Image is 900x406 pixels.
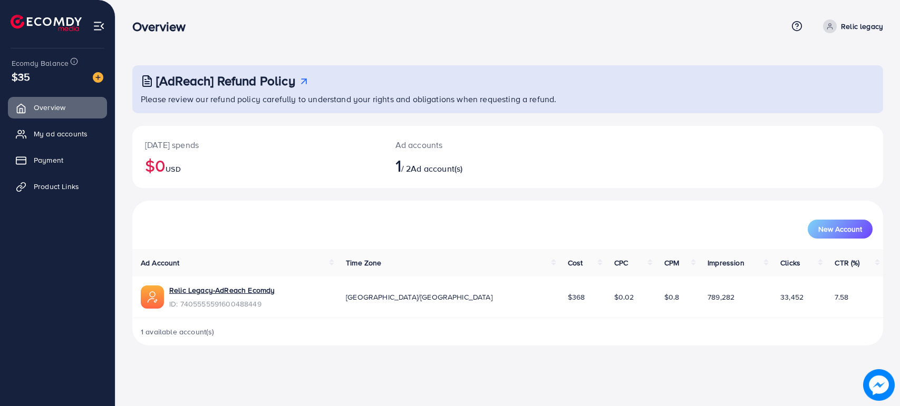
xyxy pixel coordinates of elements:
span: Ecomdy Balance [12,58,69,68]
a: Relic legacy [819,19,883,33]
img: logo [11,15,82,31]
span: 7.58 [835,292,848,302]
span: Ad Account [141,258,180,268]
span: 1 [395,153,401,177]
h2: / 2 [395,155,558,175]
span: CTR (%) [835,258,859,268]
span: Ad account(s) [411,163,462,174]
span: 1 available account(s) [141,326,215,337]
span: $0.02 [614,292,634,302]
h3: Overview [132,19,194,34]
h2: $0 [145,155,370,175]
a: Product Links [8,176,107,197]
img: image [93,72,103,83]
p: Ad accounts [395,138,558,151]
button: New Account [808,220,873,239]
img: menu [93,20,105,32]
span: USD [166,164,180,174]
span: $368 [568,292,585,302]
img: ic-ads-acc.e4c84228.svg [141,285,164,309]
p: [DATE] spends [145,138,370,151]
span: Product Links [34,181,79,192]
a: Relic Legacy-AdReach Ecomdy [169,285,275,295]
h3: [AdReach] Refund Policy [156,73,295,88]
span: Impression [708,258,744,268]
a: Overview [8,97,107,118]
a: Payment [8,150,107,171]
a: My ad accounts [8,123,107,144]
p: Relic legacy [841,20,883,33]
span: [GEOGRAPHIC_DATA]/[GEOGRAPHIC_DATA] [346,292,492,302]
span: Clicks [780,258,800,268]
span: 789,282 [708,292,734,302]
span: 33,452 [780,292,804,302]
span: Cost [568,258,583,268]
p: Please review our refund policy carefully to understand your rights and obligations when requesti... [141,93,877,105]
span: My ad accounts [34,128,88,139]
span: Payment [34,155,63,165]
span: Time Zone [346,258,381,268]
span: ID: 7405555591600488449 [169,299,275,309]
span: Overview [34,102,65,113]
img: image [863,369,895,401]
span: CPC [614,258,628,268]
span: $0.8 [664,292,680,302]
span: New Account [818,225,862,233]
span: $35 [12,69,30,84]
span: CPM [664,258,679,268]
